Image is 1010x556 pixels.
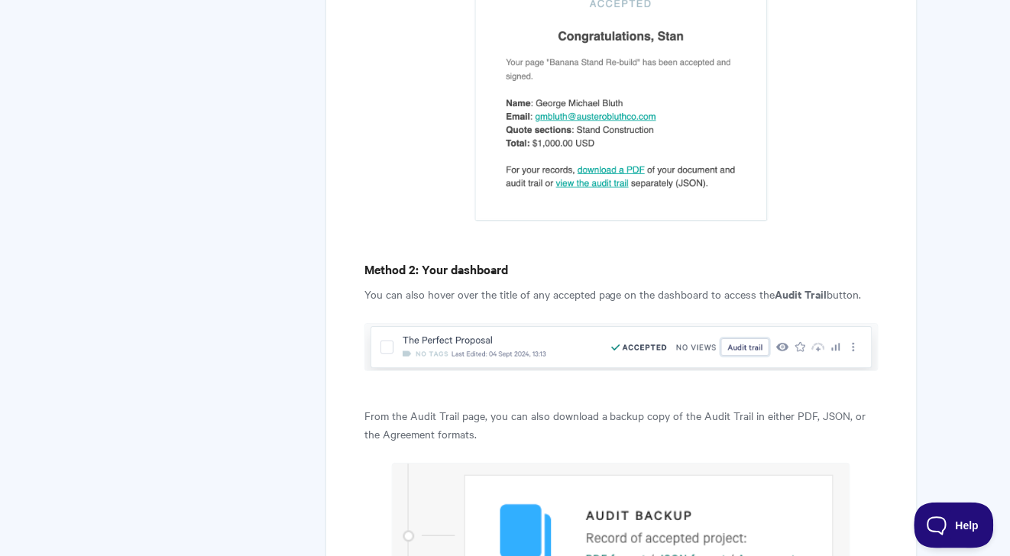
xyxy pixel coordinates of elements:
img: file-VVyqpZmgEU.png [364,323,879,371]
strong: Audit Trail [775,286,827,302]
p: From the Audit Trail page, you can also download a backup copy of the Audit Trail in either PDF, ... [364,406,879,443]
h4: Method 2: Your dashboard [364,260,879,279]
p: You can also hover over the title of any accepted page on the dashboard to access the button. [364,285,879,303]
iframe: Toggle Customer Support [915,503,995,548]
